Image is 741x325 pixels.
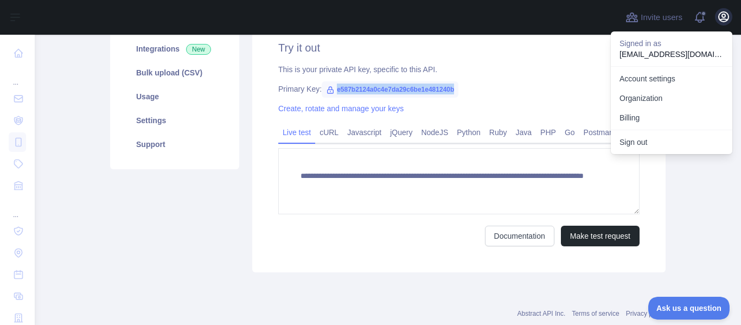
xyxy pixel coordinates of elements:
[619,49,724,60] p: [EMAIL_ADDRESS][DOMAIN_NAME]
[186,44,211,55] span: New
[485,226,554,246] a: Documentation
[123,85,226,109] a: Usage
[278,40,640,55] h2: Try it out
[611,69,732,88] a: Account settings
[315,124,343,141] a: cURL
[611,132,732,152] button: Sign out
[9,65,26,87] div: ...
[626,310,666,317] a: Privacy policy
[518,310,566,317] a: Abstract API Inc.
[278,124,315,141] a: Live test
[485,124,512,141] a: Ruby
[9,197,26,219] div: ...
[611,88,732,108] a: Organization
[619,38,724,49] p: Signed in as
[322,81,458,98] span: e587b2124a0c4e7da29c6be1e481240b
[123,61,226,85] a: Bulk upload (CSV)
[641,11,682,24] span: Invite users
[123,132,226,156] a: Support
[278,84,640,94] div: Primary Key:
[572,310,619,317] a: Terms of service
[579,124,618,141] a: Postman
[386,124,417,141] a: jQuery
[452,124,485,141] a: Python
[278,64,640,75] div: This is your private API key, specific to this API.
[278,104,404,113] a: Create, rotate and manage your keys
[560,124,579,141] a: Go
[512,124,536,141] a: Java
[123,37,226,61] a: Integrations New
[123,109,226,132] a: Settings
[417,124,452,141] a: NodeJS
[623,9,685,26] button: Invite users
[343,124,386,141] a: Javascript
[561,226,640,246] button: Make test request
[536,124,560,141] a: PHP
[648,297,730,320] iframe: Toggle Customer Support
[611,108,732,128] button: Billing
